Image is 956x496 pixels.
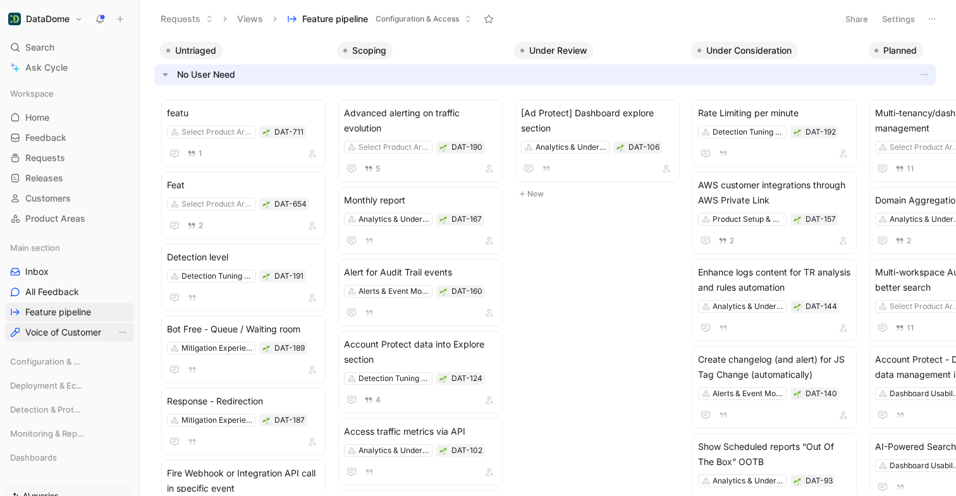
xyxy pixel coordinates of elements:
[177,67,235,82] div: No User Need
[907,237,911,245] span: 2
[509,42,686,59] div: Under Review
[706,44,792,57] span: Under Consideration
[25,192,71,205] span: Customers
[698,439,851,469] span: Show Scheduled reports “Out Of The Box” OOTB
[262,272,271,281] div: 🌱
[5,108,134,127] a: Home
[5,128,134,147] a: Feedback
[338,331,503,413] a: Account Protect data into Explore sectionDetection Tuning & Enrichment4
[5,209,134,228] a: Product Areas
[338,187,503,254] a: Monthly reportAnalytics & Understanding
[713,126,783,138] div: Detection Tuning & Enrichment
[274,270,303,282] div: DAT-191
[5,448,134,471] div: Dashboards
[344,424,497,439] span: Access traffic metrics via API
[167,250,320,265] span: Detection level
[376,13,459,25] span: Configuration & Access
[876,10,921,28] button: Settings
[793,476,802,485] button: 🌱
[185,219,205,233] button: 2
[730,237,734,245] span: 2
[181,198,252,210] div: Select Product Area
[25,111,49,124] span: Home
[883,44,917,57] span: Planned
[5,323,134,342] a: Voice of CustomerView actions
[794,216,801,224] img: 🌱
[274,198,307,210] div: DAT-654
[167,466,320,496] span: Fire Webhook or Integration API call in specific event
[281,9,477,28] button: Feature pipelineConfiguration & Access
[167,106,320,121] span: featu
[698,265,851,295] span: Enhance logs content for TR analysis and rules automation
[5,58,134,77] a: Ask Cycle
[25,152,65,164] span: Requests
[358,141,429,154] div: Select Product Area
[161,244,326,311] a: Detection levelDetection Tuning & Enrichment
[155,64,936,85] div: No User Need
[362,393,383,407] button: 4
[376,165,380,172] span: 5
[5,352,134,371] div: Configuration & Access
[793,215,802,224] button: 🌱
[175,44,216,57] span: Untriaged
[439,446,448,455] div: 🌱
[231,9,269,28] button: Views
[25,326,101,339] span: Voice of Customer
[352,44,386,57] span: Scoping
[439,215,448,224] button: 🌱
[376,396,381,404] span: 4
[5,38,134,57] div: Search
[529,44,587,57] span: Under Review
[907,324,914,332] span: 11
[793,302,802,311] div: 🌱
[439,143,448,152] button: 🌱
[692,346,857,428] a: Create changelog (and alert) for JS Tag Change (automatically)Alerts & Event Monitoring
[907,165,914,172] span: 11
[5,424,134,443] div: Monitoring & Reporting
[25,286,79,298] span: All Feedback
[5,303,134,322] a: Feature pipeline
[840,10,874,28] button: Share
[5,238,134,257] div: Main section
[344,337,497,367] span: Account Protect data into Explore section
[806,475,833,487] div: DAT-93
[26,13,70,25] h1: DataDome
[181,414,252,426] div: Mitigation Experience Configuration
[332,42,509,59] div: Scoping
[5,282,134,301] a: All Feedback
[199,222,203,229] span: 2
[25,40,54,55] span: Search
[439,144,447,152] img: 🌱
[262,128,271,136] button: 🌱
[616,143,625,152] div: 🌱
[262,417,270,425] img: 🌱
[167,394,320,409] span: Response - Redirection
[344,265,497,280] span: Alert for Audit Trail events
[161,172,326,239] a: FeatSelect Product Area2
[793,128,802,136] button: 🌱
[5,400,134,423] div: Detection & Protection
[806,213,836,226] div: DAT-157
[358,285,429,298] div: Alerts & Event Monitoring
[10,241,60,254] span: Main section
[344,106,497,136] span: Advanced alerting on traffic evolution
[5,189,134,208] a: Customers
[262,200,271,209] div: 🌱
[338,100,503,182] a: Advanced alerting on traffic evolutionSelect Product Area5
[439,287,448,296] button: 🌱
[794,129,801,136] img: 🌱
[439,374,448,383] div: 🌱
[25,306,91,318] span: Feature pipeline
[8,13,21,25] img: DataDome
[439,288,447,296] img: 🌱
[713,213,783,226] div: Product Setup & Deployment
[5,10,86,28] button: DataDomeDataDome
[698,178,851,208] span: AWS customer integrations through AWS Private Link
[262,129,270,136] img: 🌱
[451,444,482,457] div: DAT-102
[199,150,202,157] span: 1
[451,213,482,226] div: DAT-167
[794,390,801,398] img: 🌱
